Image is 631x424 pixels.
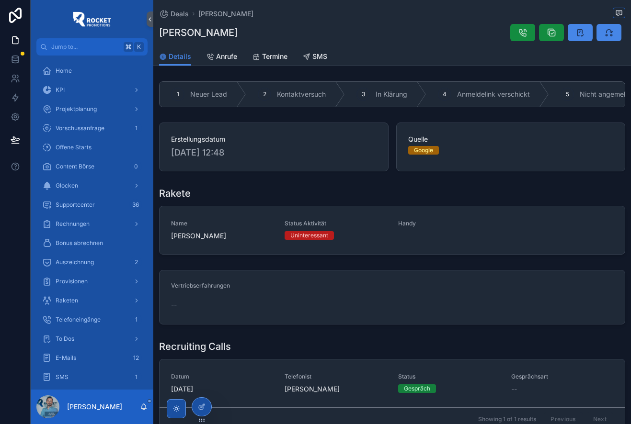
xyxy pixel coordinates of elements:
[129,199,142,211] div: 36
[511,384,517,394] span: --
[398,373,500,380] span: Status
[171,373,273,380] span: Datum
[56,86,65,94] span: KPI
[36,139,148,156] a: Offene Starts
[171,220,273,227] span: Name
[511,373,613,380] span: Gesprächsart
[169,52,191,61] span: Details
[207,48,237,67] a: Anrufe
[160,206,625,254] a: Name[PERSON_NAME]Status AktivitätUninteressantHandy
[362,90,365,98] span: 3
[285,384,340,394] span: [PERSON_NAME]
[56,316,101,324] span: Telefoneingänge
[303,48,327,67] a: SMS
[290,231,328,240] div: Uninteressant
[198,9,253,19] a: [PERSON_NAME]
[56,335,74,343] span: To Dos
[56,220,90,228] span: Rechnungen
[56,201,95,209] span: Supportcenter
[414,146,433,155] div: Google
[56,67,72,75] span: Home
[566,90,569,98] span: 5
[130,352,142,364] div: 12
[56,105,97,113] span: Projektplanung
[312,52,327,61] span: SMS
[171,9,189,19] span: Deals
[56,144,92,151] span: Offene Starts
[36,196,148,213] a: Supportcenter36
[56,182,78,190] span: Glocken
[36,234,148,252] a: Bonus abrechnen
[36,120,148,137] a: Vorschussanfrage1
[36,81,148,99] a: KPI
[36,368,148,386] a: SMS1
[130,123,142,134] div: 1
[36,100,148,118] a: Projektplanung
[252,48,287,67] a: Termine
[130,314,142,325] div: 1
[36,254,148,271] a: Auszeichnung2
[177,90,179,98] span: 1
[36,38,148,56] button: Jump to...K
[31,56,153,390] div: scrollable content
[56,297,78,304] span: Raketen
[159,9,189,19] a: Deals
[398,220,500,227] span: Handy
[51,43,120,51] span: Jump to...
[56,354,76,362] span: E-Mails
[159,340,231,353] h1: Recruiting Calls
[56,258,94,266] span: Auszeichnung
[56,278,88,285] span: Provisionen
[56,163,94,170] span: Content Börse
[457,89,530,99] span: Anmeldelink verschickt
[36,330,148,347] a: To Dos
[171,282,230,289] span: Vertriebserfahrungen
[73,11,111,27] img: App logo
[36,177,148,194] a: Glocken
[36,62,148,79] a: Home
[36,349,148,367] a: E-Mails12
[36,273,148,290] a: Provisionen
[159,48,191,66] a: Details
[56,239,103,247] span: Bonus abrechnen
[171,384,273,394] span: [DATE]
[130,257,142,268] div: 2
[67,402,122,412] p: [PERSON_NAME]
[159,187,191,200] h1: Rakete
[36,158,148,175] a: Content Börse0
[56,373,69,381] span: SMS
[262,52,287,61] span: Termine
[190,89,227,99] span: Neuer Lead
[478,415,536,423] span: Showing 1 of 1 results
[408,134,614,144] span: Quelle
[443,90,447,98] span: 4
[404,384,430,393] div: Gespräch
[56,124,104,132] span: Vorschussanfrage
[263,90,266,98] span: 2
[216,52,237,61] span: Anrufe
[135,43,143,51] span: K
[36,215,148,233] a: Rechnungen
[130,161,142,172] div: 0
[171,300,177,310] span: --
[159,26,238,39] h1: [PERSON_NAME]
[285,220,387,227] span: Status Aktivität
[376,89,407,99] span: In Klärung
[171,231,273,241] span: [PERSON_NAME]
[171,134,377,144] span: Erstellungsdatum
[36,311,148,328] a: Telefoneingänge1
[36,292,148,309] a: Raketen
[130,371,142,383] div: 1
[285,373,387,380] span: Telefonist
[277,89,326,99] span: Kontaktversuch
[171,146,377,159] span: [DATE] 12:48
